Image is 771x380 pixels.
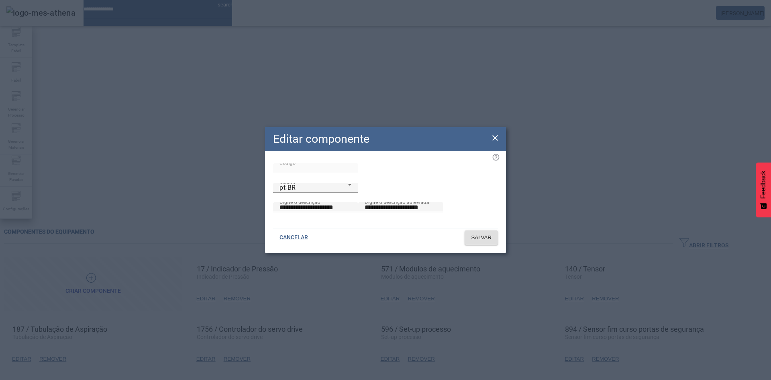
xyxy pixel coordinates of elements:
[365,199,429,205] mat-label: Digite o descrição abreviada
[279,160,296,166] mat-label: Código
[279,184,296,191] span: pt-BR
[465,230,498,245] button: SALVAR
[756,162,771,217] button: Feedback - Mostrar pesquisa
[279,199,320,205] mat-label: Digite o descrição
[471,234,492,242] span: SALVAR
[279,234,308,242] span: CANCELAR
[273,230,314,245] button: CANCELAR
[273,130,369,148] h2: Editar componente
[760,170,767,199] span: Feedback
